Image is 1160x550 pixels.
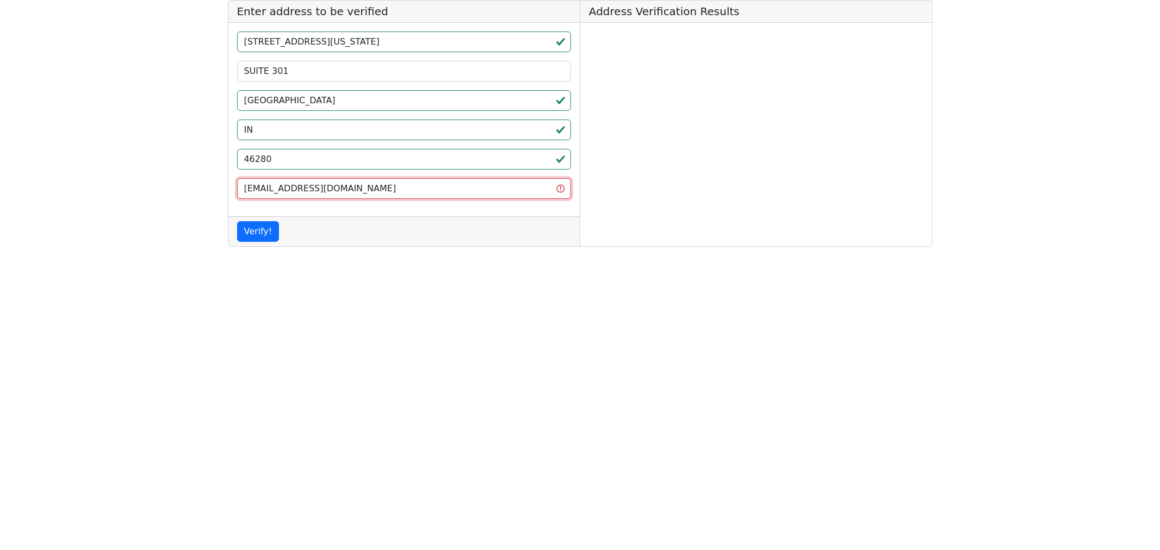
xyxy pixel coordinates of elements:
input: Street Line 1 [237,32,572,52]
input: Your Email [237,178,572,199]
button: Verify! [237,221,280,242]
input: 2-Letter State [237,120,572,140]
h5: Enter address to be verified [228,1,580,23]
input: Street Line 2 (can be empty) [237,61,572,82]
h5: Address Verification Results [580,1,932,23]
input: ZIP code 5 or 5+4 [237,149,572,170]
input: City [237,90,572,111]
